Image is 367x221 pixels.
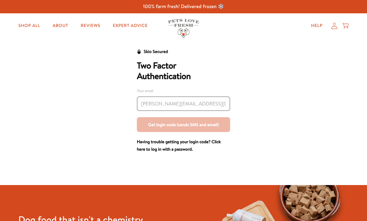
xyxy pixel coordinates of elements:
div: Skio Secured [144,48,168,55]
a: Expert Advice [108,20,153,32]
a: About [48,20,73,32]
svg: Security [137,50,141,54]
img: Pets Love Fresh [168,19,199,38]
a: Skio Secured [137,48,168,60]
a: Help [306,20,328,32]
a: Having trouble getting your login code? Click here to log in with a password. [137,139,221,152]
a: Shop All [13,20,45,32]
a: Reviews [76,20,105,32]
h2: Two Factor Authentication [137,60,230,82]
